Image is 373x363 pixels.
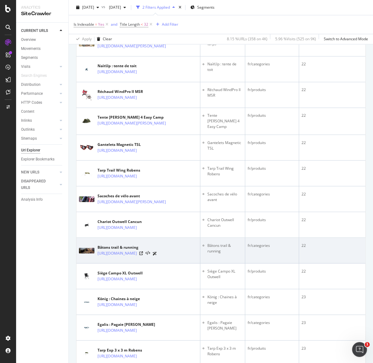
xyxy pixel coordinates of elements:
[95,22,97,27] span: =
[98,120,166,126] a: [URL][DOMAIN_NAME][PERSON_NAME]
[98,244,157,250] div: Bâtons trail & running
[301,165,363,171] div: 22
[98,142,157,147] div: Gantelets Magnetic TSL
[21,178,52,191] div: DISAPPEARED URLS
[98,20,104,29] span: Yes
[21,117,32,124] div: Inlinks
[21,81,58,88] a: Distribution
[79,142,94,153] img: main image
[21,37,64,43] a: Overview
[154,21,178,28] button: Add Filter
[248,140,296,145] div: fr/produits
[301,294,363,300] div: 23
[120,22,140,27] span: Title Length
[21,10,63,17] div: SiteCrawler
[21,196,43,203] div: Analysis Info
[301,268,363,274] div: 22
[79,219,94,230] img: main image
[301,243,363,248] div: 22
[207,113,242,129] li: Tente [PERSON_NAME] 4 Easy Camp
[21,169,39,176] div: NEW URLS
[21,72,53,79] a: Search Engines
[21,147,64,154] a: Url Explorer
[227,36,267,42] div: 8.15 % URLs ( 358 on 4K )
[207,191,242,202] li: Sacoches de vélo avant
[79,168,94,179] img: main image
[324,36,368,42] div: Switch to Advanced Mode
[98,193,186,199] div: Sacoches de vélo avant
[103,36,112,42] div: Clear
[21,126,58,133] a: Outlinks
[106,2,128,12] button: [DATE]
[248,243,296,248] div: fr/categories
[21,81,41,88] div: Distribution
[98,224,137,230] a: [URL][DOMAIN_NAME]
[79,271,94,282] img: main image
[98,270,157,276] div: Siège Campo XL Outwell
[21,5,63,10] div: Analytics
[79,66,94,72] img: main image
[21,126,35,133] div: Outlinks
[162,22,178,27] div: Add Filter
[275,36,316,42] div: 5.96 % Visits ( 525 on 9K )
[21,117,58,124] a: Inlinks
[98,94,137,101] a: [URL][DOMAIN_NAME]
[21,55,64,61] a: Segments
[79,115,94,126] img: main image
[21,72,47,79] div: Search Engines
[21,156,54,163] div: Explorer Bookmarks
[207,345,242,356] li: Tarp Exp 3 x 3 m Robens
[207,243,242,254] li: Bâtons trail & running
[197,5,215,10] span: Segments
[79,90,94,100] img: main image
[301,345,363,351] div: 23
[207,87,242,98] li: Réchaud WindPro II MSR
[21,55,38,61] div: Segments
[98,250,137,256] a: [URL][DOMAIN_NAME]
[144,20,148,29] span: 32
[98,327,137,333] a: [URL][DOMAIN_NAME]
[301,113,363,118] div: 22
[301,217,363,222] div: 22
[74,22,94,27] span: Is Indexable
[21,99,42,106] div: HTTP Codes
[98,301,137,308] a: [URL][DOMAIN_NAME]
[207,268,242,279] li: Siège Campo XL Outwell
[98,69,137,75] a: [URL][DOMAIN_NAME]
[207,165,242,177] li: Tarp Trail Wing Robens
[207,294,242,305] li: König : Chaines à neige
[248,87,296,93] div: fr/produits
[82,5,94,10] span: 2025 Sep. 23rd
[301,140,363,145] div: 22
[98,167,157,173] div: Tarp Trail Wing Robens
[21,99,58,106] a: HTTP Codes
[102,4,106,9] span: vs
[21,63,30,70] div: Visits
[207,217,242,228] li: Chariot Outwell Cancun
[321,34,368,44] button: Switch to Advanced Mode
[98,347,157,353] div: Tarp Exp 3 x 3 m Robens
[98,63,157,69] div: NaïtUp : tente de toit
[207,61,242,72] li: NaïtUp : tente de toit
[301,87,363,93] div: 22
[79,325,94,330] img: main image
[301,61,363,67] div: 22
[98,353,137,359] a: [URL][DOMAIN_NAME]
[111,21,117,27] button: and
[21,135,37,142] div: Sitemaps
[142,5,170,10] div: 2 Filters Applied
[98,276,137,282] a: [URL][DOMAIN_NAME]
[74,34,92,44] button: Apply
[79,247,94,253] img: main image
[98,43,166,49] a: [URL][DOMAIN_NAME][PERSON_NAME]
[98,296,157,301] div: König : Chaines à neige
[248,61,296,67] div: fr/categories
[21,28,58,34] a: CURRENT URLS
[207,320,242,331] li: Egalis : Pagaie [PERSON_NAME]
[188,2,217,12] button: Segments
[98,321,157,327] div: Egalis : Pagaie [PERSON_NAME]
[248,268,296,274] div: fr/produits
[21,178,58,191] a: DISAPPEARED URLS
[21,37,36,43] div: Overview
[21,90,58,97] a: Performance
